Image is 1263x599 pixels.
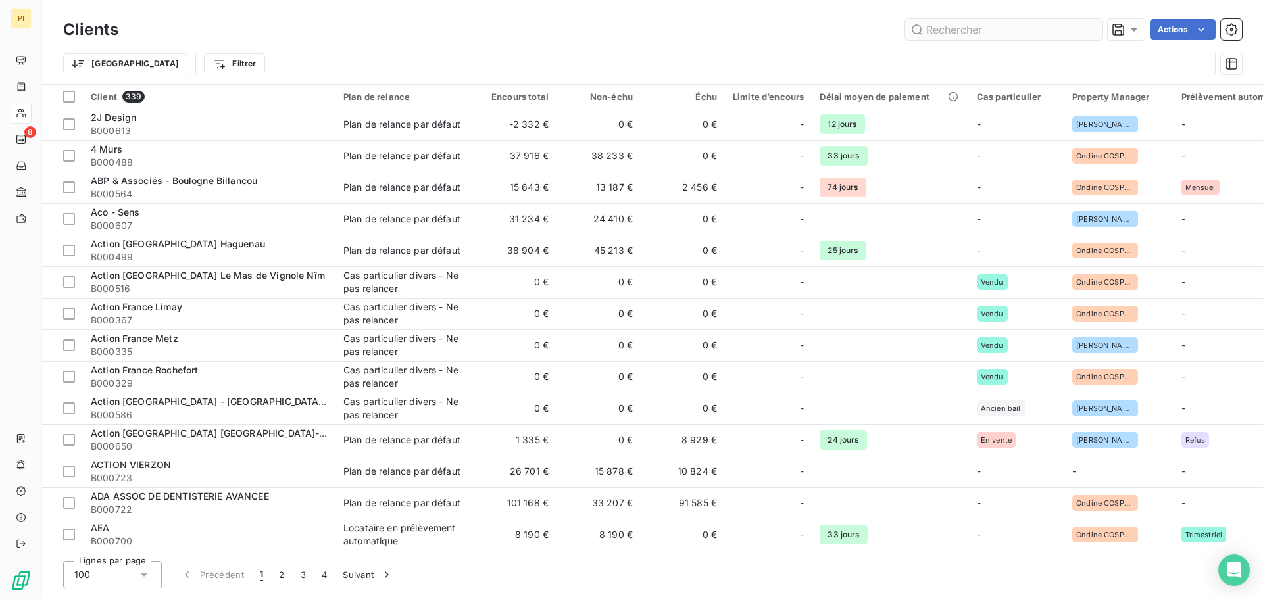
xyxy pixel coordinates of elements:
span: Vendu [981,373,1004,381]
span: - [800,339,804,352]
span: - [800,244,804,257]
td: 0 € [641,266,725,298]
span: - [800,181,804,194]
button: Filtrer [204,53,264,74]
input: Rechercher [905,19,1102,40]
span: - [977,213,981,224]
span: - [800,465,804,478]
td: 0 € [472,393,557,424]
span: Vendu [981,341,1004,349]
div: Cas particulier divers - Ne pas relancer [343,364,464,390]
img: Logo LeanPay [11,570,32,591]
td: 0 € [472,361,557,393]
span: - [1181,402,1185,414]
div: Cas particulier divers - Ne pas relancer [343,300,464,327]
span: B000722 [91,503,328,516]
span: - [1181,371,1185,382]
td: 2 456 € [641,172,725,203]
td: 0 € [641,140,725,172]
td: 0 € [641,361,725,393]
span: AEA [91,522,109,533]
span: Mensuel [1185,183,1216,191]
span: - [977,466,981,477]
span: B000516 [91,282,328,295]
span: B000488 [91,156,328,169]
button: 1 [252,561,271,588]
td: 33 207 € [557,487,641,519]
span: Ondine COSPEREC [1076,373,1134,381]
div: Plan de relance par défaut [343,433,460,446]
span: - [800,149,804,162]
span: [PERSON_NAME] [1076,120,1134,128]
div: Plan de relance par défaut [343,212,460,226]
span: B000335 [91,345,328,358]
span: - [800,276,804,289]
button: Suivant [335,561,401,588]
span: - [800,370,804,383]
span: 1 [260,568,263,581]
span: 2J Design [91,112,136,123]
td: 8 929 € [641,424,725,456]
span: [PERSON_NAME] [1076,341,1134,349]
td: 13 187 € [557,172,641,203]
span: - [1181,118,1185,130]
td: 0 € [557,393,641,424]
span: - [1181,245,1185,256]
div: Plan de relance par défaut [343,465,460,478]
span: Action [GEOGRAPHIC_DATA] Le Mas de Vignole Nîm [91,270,325,281]
span: B000700 [91,535,328,548]
span: - [800,212,804,226]
span: - [977,150,981,161]
span: ADA ASSOC DE DENTISTERIE AVANCEE [91,491,269,502]
span: 25 jours [820,241,866,260]
span: - [977,181,981,193]
span: - [800,402,804,415]
span: B000499 [91,251,328,264]
span: Vendu [981,278,1004,286]
span: - [1181,213,1185,224]
span: B000367 [91,314,328,327]
td: 0 € [472,329,557,361]
span: Action [GEOGRAPHIC_DATA] - [GEOGRAPHIC_DATA]-l'Aumone [91,396,367,407]
span: Ondine COSPEREC [1076,278,1134,286]
span: En vente [981,436,1012,444]
td: 10 824 € [641,456,725,487]
td: 15 643 € [472,172,557,203]
td: 0 € [557,329,641,361]
button: [GEOGRAPHIC_DATA] [63,53,187,74]
span: - [1181,308,1185,319]
span: B000607 [91,219,328,232]
td: 38 904 € [472,235,557,266]
span: - [800,528,804,541]
div: Délai moyen de paiement [820,91,960,102]
td: 0 € [557,108,641,140]
td: 8 190 € [557,519,641,550]
td: 26 701 € [472,456,557,487]
span: Action France Rochefort [91,364,198,375]
span: - [977,497,981,508]
td: 91 585 € [641,487,725,519]
span: - [977,245,981,256]
div: Cas particulier divers - Ne pas relancer [343,332,464,358]
button: 4 [314,561,335,588]
td: 0 € [641,519,725,550]
div: Plan de relance par défaut [343,149,460,162]
span: Action France Limay [91,301,182,312]
span: Action France Metz [91,333,178,344]
div: Cas particulier [977,91,1056,102]
h3: Clients [63,18,118,41]
span: Ondine COSPEREC [1076,310,1134,318]
span: 33 jours [820,146,867,166]
span: Ondine COSPEREC [1076,152,1134,160]
span: - [1181,276,1185,287]
div: Plan de relance par défaut [343,181,460,194]
div: PI [11,8,32,29]
span: - [1181,339,1185,350]
td: 38 233 € [557,140,641,172]
div: Property Manager [1072,91,1165,102]
td: 0 € [557,266,641,298]
td: -2 332 € [472,108,557,140]
span: - [977,118,981,130]
span: - [977,529,981,540]
span: Refus [1185,436,1206,444]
